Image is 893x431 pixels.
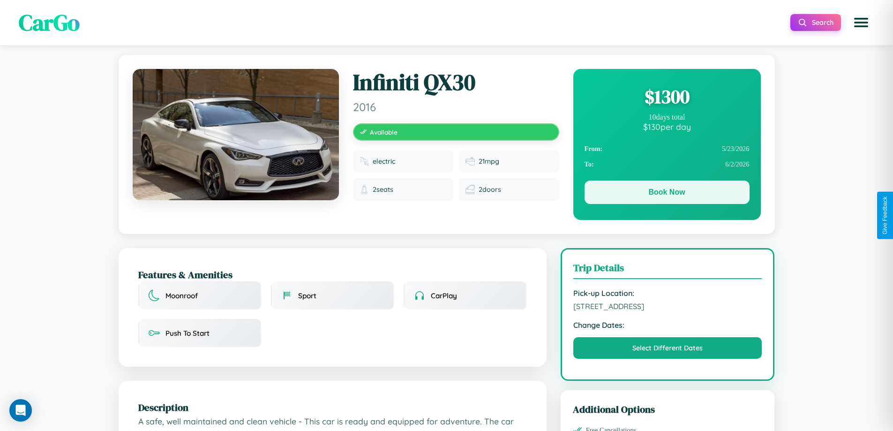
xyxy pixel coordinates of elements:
img: Infiniti QX30 2016 [133,69,339,200]
div: 5 / 23 / 2026 [585,141,750,157]
span: 21 mpg [479,157,499,166]
div: 6 / 2 / 2026 [585,157,750,172]
div: $ 1300 [585,84,750,109]
button: Select Different Dates [573,337,762,359]
span: Push To Start [165,329,210,338]
span: electric [373,157,395,166]
img: Fuel type [360,157,369,166]
span: Sport [298,291,316,300]
span: 2 seats [373,185,393,194]
div: Give Feedback [882,197,888,234]
img: Doors [465,185,475,194]
span: [STREET_ADDRESS] [573,302,762,311]
span: Search [812,18,833,27]
h2: Description [138,401,527,414]
button: Search [790,14,841,31]
div: Open Intercom Messenger [9,399,32,422]
span: CarPlay [431,291,457,300]
button: Book Now [585,181,750,204]
strong: Pick-up Location: [573,288,762,298]
div: 10 days total [585,113,750,121]
span: 2016 [353,100,559,114]
span: Moonroof [165,291,198,300]
button: Open menu [848,9,874,36]
h3: Additional Options [573,402,763,416]
span: 2 doors [479,185,501,194]
strong: From: [585,145,603,153]
h3: Trip Details [573,261,762,279]
strong: Change Dates: [573,320,762,330]
span: CarGo [19,7,80,38]
strong: To: [585,160,594,168]
h2: Features & Amenities [138,268,527,281]
span: Available [370,128,398,136]
div: $ 130 per day [585,121,750,132]
img: Fuel efficiency [465,157,475,166]
h1: Infiniti QX30 [353,69,559,96]
img: Seats [360,185,369,194]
